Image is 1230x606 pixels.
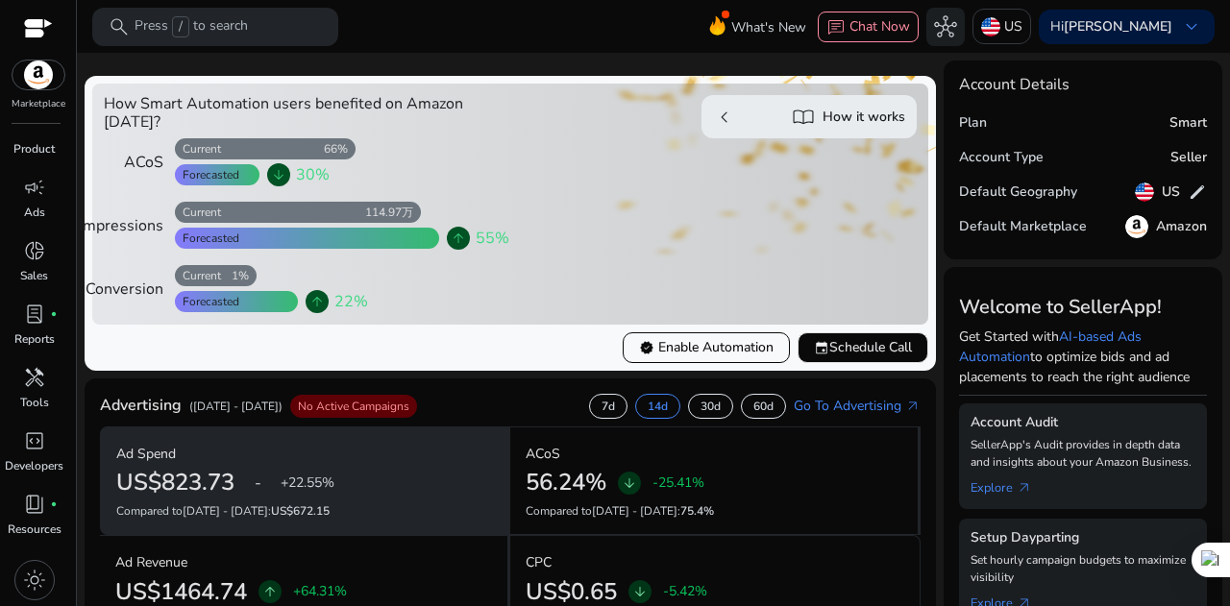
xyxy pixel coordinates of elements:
span: arrow_upward [262,584,278,599]
h4: Advertising [100,397,182,415]
span: fiber_manual_record [50,310,58,318]
h5: Default Marketplace [959,219,1087,235]
span: fiber_manual_record [50,500,58,508]
p: +64.31% [293,581,347,601]
span: 30% [296,163,330,186]
span: lab_profile [23,303,46,326]
p: 30d [701,399,721,414]
span: arrow_downward [271,167,286,182]
div: 1% [232,268,257,283]
h4: Account Details [959,76,1207,94]
span: arrow_downward [632,584,648,599]
p: Hi [1050,20,1172,34]
a: Explorearrow_outward [971,471,1047,497]
span: hub [934,15,957,38]
span: donut_small [23,239,46,262]
span: arrow_upward [309,294,325,309]
span: Enable Automation [639,337,774,357]
span: Schedule Call [814,337,912,357]
a: Go To Advertisingarrow_outward [794,396,921,416]
b: [PERSON_NAME] [1064,17,1172,36]
img: us.svg [981,17,1000,36]
span: handyman [23,366,46,389]
button: eventSchedule Call [798,332,928,363]
h5: Default Geography [959,184,1077,201]
div: ACoS [104,151,163,174]
span: book_4 [23,493,46,516]
span: No Active Campaigns [298,399,409,414]
span: chevron_left [713,106,736,129]
span: code_blocks [23,429,46,452]
p: Reports [14,330,55,348]
p: Product [13,140,55,158]
p: Ad Revenue [115,552,187,572]
div: Conversion [104,278,163,301]
div: Current [175,141,221,157]
span: / [172,16,189,37]
div: Impressions [104,214,163,237]
h5: Setup Dayparting [971,530,1195,546]
span: arrow_downward [622,475,637,491]
p: Get Started with to optimize bids and ad placements to reach the right audience [959,327,1207,387]
p: 60d [753,399,774,414]
span: Chat Now [849,17,910,36]
span: import_contacts [792,106,815,129]
span: 22% [334,290,368,313]
p: CPC [526,552,552,572]
span: 55% [476,227,509,250]
h2: US$0.65 [526,578,617,606]
h5: Amazon [1156,219,1207,235]
div: Forecasted [175,294,239,309]
p: ACoS [526,444,560,464]
span: arrow_upward [451,230,466,246]
p: ([DATE] - [DATE]) [189,398,283,415]
span: US$672.15 [271,503,330,519]
h2: US$1464.74 [115,578,247,606]
p: Set hourly campaign budgets to maximize visibility [971,551,1195,586]
span: verified [639,340,654,355]
p: +22.55% [281,473,334,493]
p: US [1004,10,1022,43]
a: AI-based Ads Automation [959,327,1142,366]
p: Resources [8,521,61,538]
h5: How it works [823,109,905,126]
p: 14d [648,399,668,414]
p: SellerApp's Audit provides in depth data and insights about your Amazon Business. [971,436,1195,471]
button: hub [926,8,965,46]
img: amazon.svg [1125,215,1148,238]
div: Current [175,268,221,283]
span: [DATE] - [DATE] [183,503,268,519]
p: Compared to : [526,502,902,520]
h5: Account Type [959,150,1044,166]
p: Developers [5,457,63,474]
p: Press to search [135,16,248,37]
span: chat [826,18,846,37]
span: arrow_outward [1017,480,1032,496]
span: [DATE] - [DATE] [592,503,677,519]
h5: US [1162,184,1180,201]
span: edit [1188,182,1207,202]
p: Marketplace [12,97,65,111]
p: Compared to : [116,502,492,520]
div: Forecasted [175,167,239,182]
div: Current [175,205,221,220]
p: Ad Spend [116,444,176,464]
h5: Plan [959,115,987,132]
h5: Account Audit [971,415,1195,431]
h5: Smart [1169,115,1207,132]
h2: US$823.73 [116,469,234,497]
div: 114.97万 [365,205,421,220]
button: chatChat Now [818,12,919,42]
h2: 56.24% [526,469,606,497]
div: 66% [324,141,356,157]
button: verifiedEnable Automation [623,332,790,363]
p: -25.41% [652,473,704,493]
span: 75.4% [680,503,714,519]
h4: How Smart Automation users benefited on Amazon [DATE]? [104,95,503,132]
p: -5.42% [663,581,707,601]
span: campaign [23,176,46,199]
h5: Seller [1170,150,1207,166]
img: us.svg [1135,182,1154,202]
span: - [255,472,261,495]
img: amazon.svg [12,61,64,89]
